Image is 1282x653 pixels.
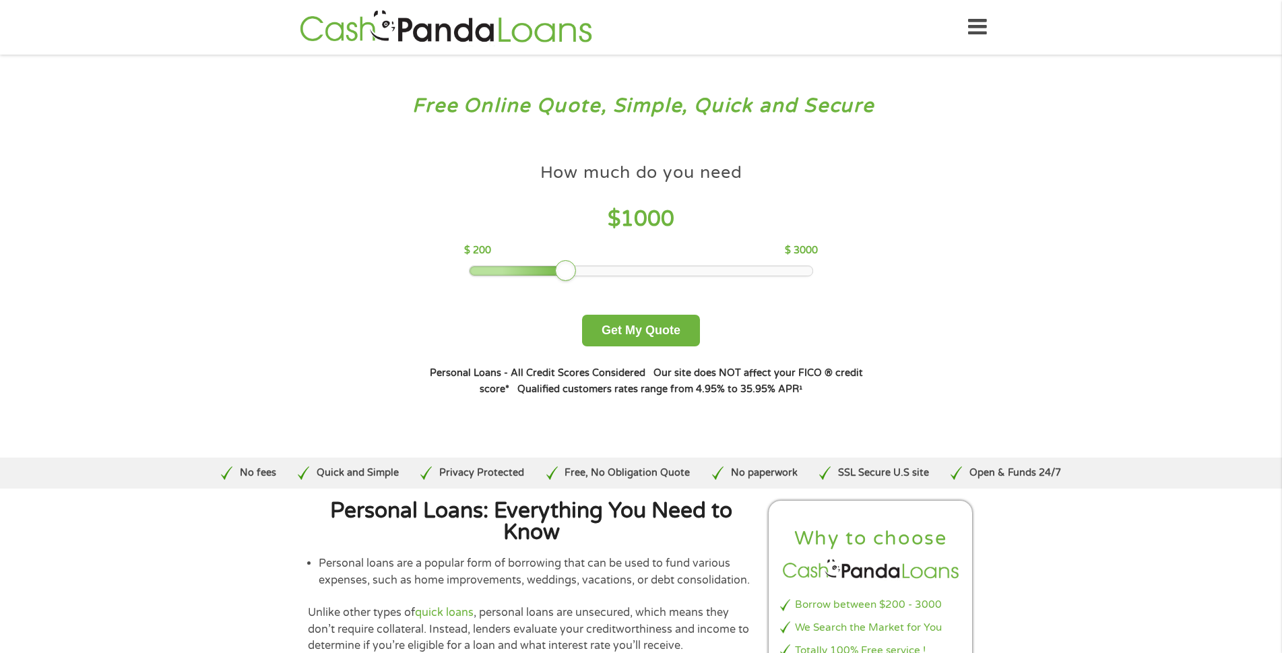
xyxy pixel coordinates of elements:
[430,367,645,379] strong: Personal Loans - All Credit Scores Considered
[780,620,962,635] li: We Search the Market for You
[296,8,596,46] img: GetLoanNow Logo
[731,466,798,480] p: No paperwork
[308,501,755,543] h2: Personal Loans: Everything You Need to Know
[415,606,474,619] a: quick loans
[464,243,491,258] p: $ 200
[838,466,929,480] p: SSL Secure U.S site
[319,555,755,588] li: Personal loans are a popular form of borrowing that can be used to fund various expenses, such as...
[969,466,1061,480] p: Open & Funds 24/7
[464,206,818,233] h4: $
[39,94,1244,119] h3: Free Online Quote, Simple, Quick and Secure
[480,367,863,395] strong: Our site does NOT affect your FICO ® credit score*
[620,206,674,232] span: 1000
[780,597,962,613] li: Borrow between $200 - 3000
[785,243,818,258] p: $ 3000
[565,466,690,480] p: Free, No Obligation Quote
[540,162,742,184] h4: How much do you need
[317,466,399,480] p: Quick and Simple
[517,383,802,395] strong: Qualified customers rates range from 4.95% to 35.95% APR¹
[439,466,524,480] p: Privacy Protected
[780,526,962,551] h2: Why to choose
[582,315,700,346] button: Get My Quote
[240,466,276,480] p: No fees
